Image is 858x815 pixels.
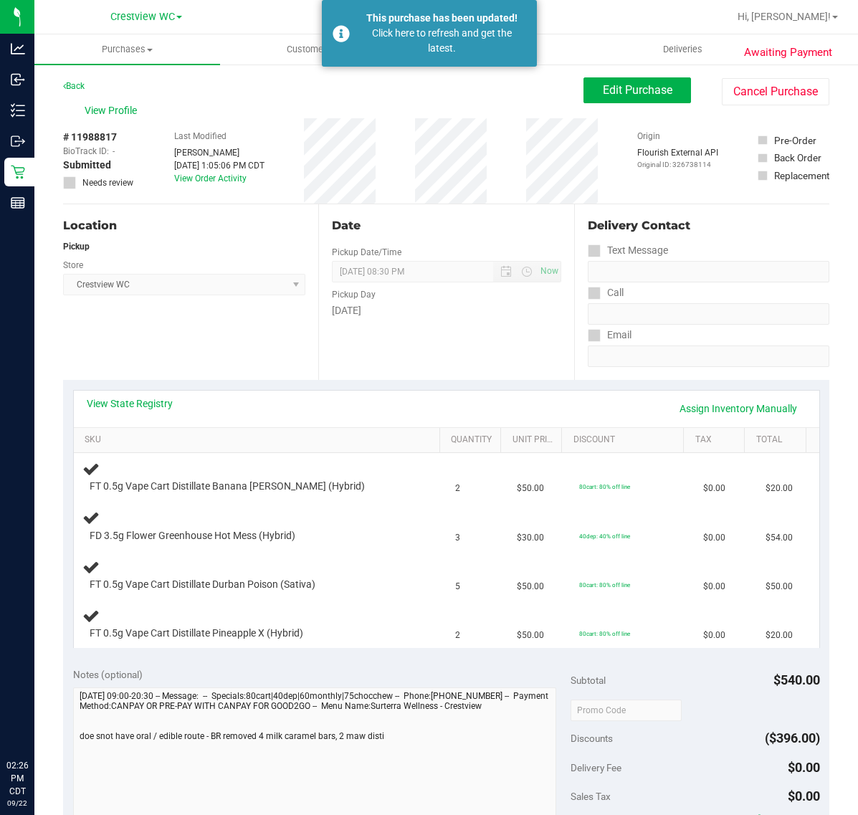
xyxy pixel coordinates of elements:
[703,531,725,545] span: $0.00
[174,159,264,172] div: [DATE] 1:05:06 PM CDT
[63,259,83,272] label: Store
[73,669,143,680] span: Notes (optional)
[63,81,85,91] a: Back
[774,133,816,148] div: Pre-Order
[455,531,460,545] span: 3
[332,303,561,318] div: [DATE]
[695,434,739,446] a: Tax
[571,791,611,802] span: Sales Tax
[63,130,117,145] span: # 11988817
[703,580,725,594] span: $0.00
[644,43,722,56] span: Deliveries
[6,759,28,798] p: 02:26 PM CDT
[588,303,829,325] input: Format: (999) 999-9999
[766,629,793,642] span: $20.00
[82,176,133,189] span: Needs review
[788,760,820,775] span: $0.00
[87,396,173,411] a: View State Registry
[579,483,630,490] span: 80cart: 80% off line
[722,78,829,105] button: Cancel Purchase
[85,434,434,446] a: SKU
[14,700,57,743] iframe: Resource center
[451,434,495,446] a: Quantity
[517,482,544,495] span: $50.00
[766,580,793,594] span: $50.00
[517,629,544,642] span: $50.00
[513,434,556,446] a: Unit Price
[571,700,682,721] input: Promo Code
[11,165,25,179] inline-svg: Retail
[774,168,829,183] div: Replacement
[455,629,460,642] span: 2
[571,725,613,751] span: Discounts
[174,130,227,143] label: Last Modified
[588,240,668,261] label: Text Message
[90,480,365,493] span: FT 0.5g Vape Cart Distillate Banana [PERSON_NAME] (Hybrid)
[588,325,631,345] label: Email
[85,103,142,118] span: View Profile
[579,630,630,637] span: 80cart: 80% off line
[637,159,718,170] p: Original ID: 326738114
[34,34,220,65] a: Purchases
[11,103,25,118] inline-svg: Inventory
[332,217,561,234] div: Date
[588,261,829,282] input: Format: (999) 999-9999
[110,11,175,23] span: Crestview WC
[756,434,800,446] a: Total
[220,34,406,65] a: Customers
[588,217,829,234] div: Delivery Contact
[788,788,820,804] span: $0.00
[579,581,630,588] span: 80cart: 80% off line
[174,146,264,159] div: [PERSON_NAME]
[517,531,544,545] span: $30.00
[63,158,111,173] span: Submitted
[571,675,606,686] span: Subtotal
[11,42,25,56] inline-svg: Analytics
[738,11,831,22] span: Hi, [PERSON_NAME]!
[221,43,405,56] span: Customers
[34,43,220,56] span: Purchases
[332,288,376,301] label: Pickup Day
[6,798,28,809] p: 09/22
[583,77,691,103] button: Edit Purchase
[11,134,25,148] inline-svg: Outbound
[766,531,793,545] span: $54.00
[670,396,806,421] a: Assign Inventory Manually
[11,196,25,210] inline-svg: Reports
[358,26,526,56] div: Click here to refresh and get the latest.
[703,629,725,642] span: $0.00
[63,242,90,252] strong: Pickup
[603,83,672,97] span: Edit Purchase
[773,672,820,687] span: $540.00
[766,482,793,495] span: $20.00
[455,580,460,594] span: 5
[703,482,725,495] span: $0.00
[774,151,821,165] div: Back Order
[358,11,526,26] div: This purchase has been updated!
[63,145,109,158] span: BioTrack ID:
[63,217,305,234] div: Location
[579,533,630,540] span: 40dep: 40% off line
[332,246,401,259] label: Pickup Date/Time
[517,580,544,594] span: $50.00
[765,730,820,745] span: ($396.00)
[573,434,679,446] a: Discount
[11,72,25,87] inline-svg: Inbound
[591,34,776,65] a: Deliveries
[90,626,303,640] span: FT 0.5g Vape Cart Distillate Pineapple X (Hybrid)
[588,282,624,303] label: Call
[113,145,115,158] span: -
[744,44,832,61] span: Awaiting Payment
[90,578,315,591] span: FT 0.5g Vape Cart Distillate Durban Poison (Sativa)
[637,130,660,143] label: Origin
[174,173,247,184] a: View Order Activity
[455,482,460,495] span: 2
[571,762,621,773] span: Delivery Fee
[637,146,718,170] div: Flourish External API
[90,529,295,543] span: FD 3.5g Flower Greenhouse Hot Mess (Hybrid)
